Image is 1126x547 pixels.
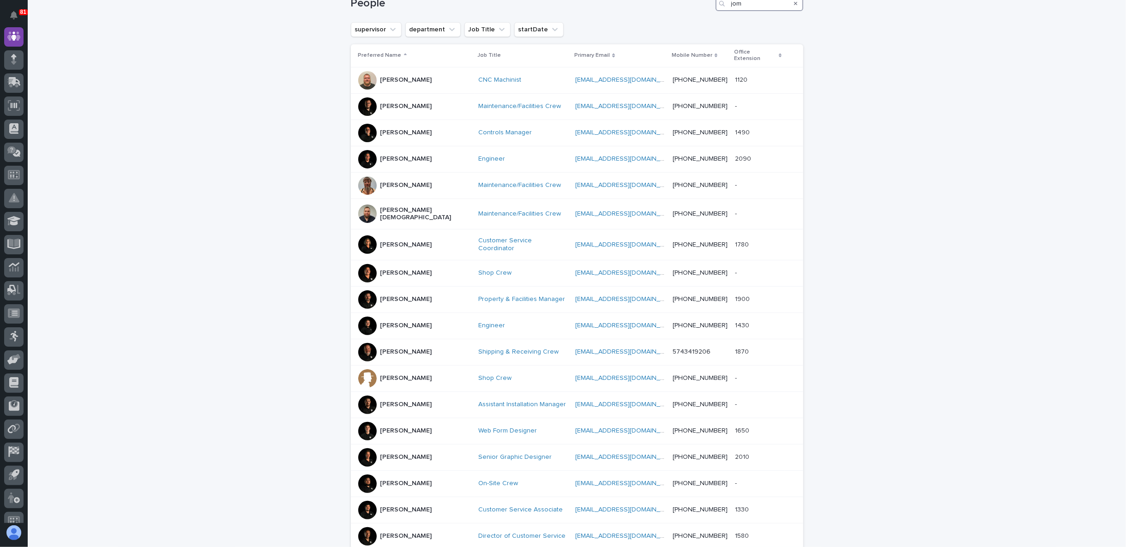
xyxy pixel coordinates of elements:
tr: [PERSON_NAME]Engineer [EMAIL_ADDRESS][DOMAIN_NAME] [PHONE_NUMBER]20902090 [351,146,803,172]
a: On-Site Crew [478,480,518,487]
p: 1430 [735,320,751,330]
p: [PERSON_NAME] [380,181,432,189]
tr: [PERSON_NAME]Maintenance/Facilities Crew [EMAIL_ADDRESS][DOMAIN_NAME] [PHONE_NUMBER]-- [351,93,803,120]
p: 1330 [735,504,751,514]
a: [PHONE_NUMBER] [673,506,728,513]
p: 1120 [735,74,749,84]
p: 2090 [735,153,753,163]
button: supervisor [351,22,402,37]
p: Job Title [477,50,501,60]
p: [PERSON_NAME] [380,480,432,487]
a: [EMAIL_ADDRESS][DOMAIN_NAME] [575,270,680,276]
a: Engineer [478,155,505,163]
p: - [735,478,739,487]
p: [PERSON_NAME] [380,295,432,303]
a: Engineer [478,322,505,330]
p: - [735,399,739,409]
p: - [735,267,739,277]
p: [PERSON_NAME] [380,155,432,163]
a: [EMAIL_ADDRESS][DOMAIN_NAME] [575,375,680,381]
a: Property & Facilities Manager [478,295,565,303]
a: [EMAIL_ADDRESS][DOMAIN_NAME] [575,401,680,408]
a: [EMAIL_ADDRESS][DOMAIN_NAME] [575,182,680,188]
p: 1870 [735,346,751,356]
p: [PERSON_NAME] [380,374,432,382]
p: 1900 [735,294,752,303]
a: Shop Crew [478,374,512,382]
a: [EMAIL_ADDRESS][DOMAIN_NAME] [575,210,680,217]
a: [PHONE_NUMBER] [673,103,728,109]
button: Notifications [4,6,24,25]
a: [PHONE_NUMBER] [673,296,728,302]
a: [EMAIL_ADDRESS][DOMAIN_NAME] [575,427,680,434]
a: [EMAIL_ADDRESS][DOMAIN_NAME] [575,129,680,136]
button: users-avatar [4,523,24,542]
a: Shop Crew [478,269,512,277]
a: Director of Customer Service [478,532,566,540]
p: [PERSON_NAME] [380,453,432,461]
p: 2010 [735,451,751,461]
a: [PHONE_NUMBER] [673,375,728,381]
p: [PERSON_NAME] [380,348,432,356]
tr: [PERSON_NAME]Web Form Designer [EMAIL_ADDRESS][DOMAIN_NAME] [PHONE_NUMBER]16501650 [351,418,803,444]
a: [EMAIL_ADDRESS][DOMAIN_NAME] [575,454,680,460]
div: Notifications81 [12,11,24,26]
a: Web Form Designer [478,427,537,435]
button: department [405,22,461,37]
a: [PHONE_NUMBER] [673,241,728,248]
a: [PHONE_NUMBER] [673,454,728,460]
a: Shipping & Receiving Crew [478,348,559,356]
a: CNC Machinist [478,76,521,84]
a: [PHONE_NUMBER] [673,401,728,408]
p: [PERSON_NAME] [380,241,432,249]
p: [PERSON_NAME] [380,129,432,137]
p: 81 [20,9,26,15]
a: [EMAIL_ADDRESS][DOMAIN_NAME] [575,349,680,355]
p: 1650 [735,425,751,435]
a: [EMAIL_ADDRESS][DOMAIN_NAME] [575,77,680,83]
a: Maintenance/Facilities Crew [478,102,561,110]
a: [PHONE_NUMBER] [673,210,728,217]
a: [PHONE_NUMBER] [673,182,728,188]
p: 1780 [735,239,751,249]
p: [PERSON_NAME] [380,506,432,514]
tr: [PERSON_NAME]Shop Crew [EMAIL_ADDRESS][DOMAIN_NAME] [PHONE_NUMBER]-- [351,260,803,286]
tr: [PERSON_NAME]On-Site Crew [EMAIL_ADDRESS][DOMAIN_NAME] [PHONE_NUMBER]-- [351,470,803,497]
p: 1490 [735,127,752,137]
p: Office Extension [734,47,777,64]
button: startDate [514,22,564,37]
a: Customer Service Coordinator [478,237,568,252]
p: Mobile Number [672,50,712,60]
a: [EMAIL_ADDRESS][DOMAIN_NAME] [575,322,680,329]
tr: [PERSON_NAME]Shipping & Receiving Crew [EMAIL_ADDRESS][DOMAIN_NAME] 574341920618701870 [351,339,803,365]
tr: [PERSON_NAME]Property & Facilities Manager [EMAIL_ADDRESS][DOMAIN_NAME] [PHONE_NUMBER]19001900 [351,286,803,313]
a: Assistant Installation Manager [478,401,566,409]
p: 1580 [735,530,751,540]
a: Controls Manager [478,129,532,137]
a: [EMAIL_ADDRESS][DOMAIN_NAME] [575,533,680,539]
a: [PHONE_NUMBER] [673,533,728,539]
p: [PERSON_NAME][DEMOGRAPHIC_DATA] [380,206,471,222]
a: [PHONE_NUMBER] [673,427,728,434]
a: [EMAIL_ADDRESS][DOMAIN_NAME] [575,480,680,487]
tr: [PERSON_NAME]Shop Crew [EMAIL_ADDRESS][DOMAIN_NAME] [PHONE_NUMBER]-- [351,365,803,391]
tr: [PERSON_NAME]Maintenance/Facilities Crew [EMAIL_ADDRESS][DOMAIN_NAME] [PHONE_NUMBER]-- [351,172,803,198]
a: [PHONE_NUMBER] [673,322,728,329]
p: [PERSON_NAME] [380,427,432,435]
p: [PERSON_NAME] [380,322,432,330]
p: [PERSON_NAME] [380,532,432,540]
a: Customer Service Associate [478,506,563,514]
p: [PERSON_NAME] [380,76,432,84]
tr: [PERSON_NAME][DEMOGRAPHIC_DATA]Maintenance/Facilities Crew [EMAIL_ADDRESS][DOMAIN_NAME] [PHONE_NU... [351,198,803,229]
a: [PHONE_NUMBER] [673,129,728,136]
a: [EMAIL_ADDRESS][DOMAIN_NAME] [575,156,680,162]
tr: [PERSON_NAME]Engineer [EMAIL_ADDRESS][DOMAIN_NAME] [PHONE_NUMBER]14301430 [351,313,803,339]
p: Primary Email [574,50,610,60]
p: - [735,373,739,382]
p: [PERSON_NAME] [380,102,432,110]
p: Preferred Name [358,50,402,60]
p: - [735,208,739,218]
tr: [PERSON_NAME]CNC Machinist [EMAIL_ADDRESS][DOMAIN_NAME] [PHONE_NUMBER]11201120 [351,67,803,93]
p: [PERSON_NAME] [380,269,432,277]
a: [PHONE_NUMBER] [673,270,728,276]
